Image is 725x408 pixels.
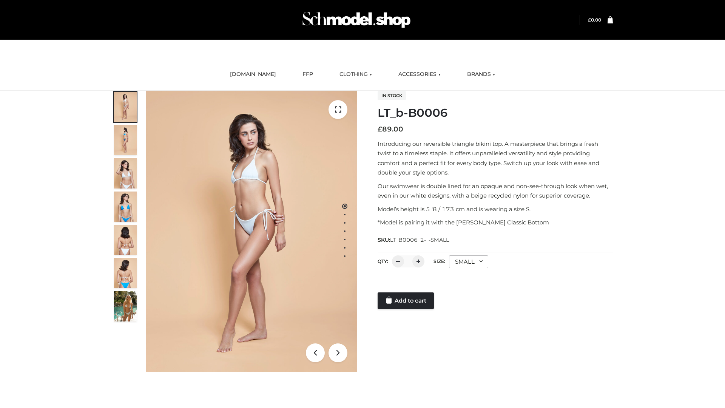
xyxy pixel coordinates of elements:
[114,92,137,122] img: ArielClassicBikiniTop_CloudNine_AzureSky_OW114ECO_1-scaled.jpg
[378,218,613,227] p: *Model is pairing it with the [PERSON_NAME] Classic Bottom
[114,225,137,255] img: ArielClassicBikiniTop_CloudNine_AzureSky_OW114ECO_7-scaled.jpg
[588,17,601,23] bdi: 0.00
[378,235,450,244] span: SKU:
[390,236,449,243] span: LT_B0006_2-_-SMALL
[114,291,137,321] img: Arieltop_CloudNine_AzureSky2.jpg
[378,139,613,178] p: Introducing our reversible triangle bikini top. A masterpiece that brings a fresh twist to a time...
[449,255,488,268] div: SMALL
[114,192,137,222] img: ArielClassicBikiniTop_CloudNine_AzureSky_OW114ECO_4-scaled.jpg
[588,17,591,23] span: £
[378,125,403,133] bdi: 89.00
[114,158,137,189] img: ArielClassicBikiniTop_CloudNine_AzureSky_OW114ECO_3-scaled.jpg
[378,106,613,120] h1: LT_b-B0006
[334,66,378,83] a: CLOTHING
[146,91,357,372] img: ArielClassicBikiniTop_CloudNine_AzureSky_OW114ECO_1
[378,125,382,133] span: £
[378,292,434,309] a: Add to cart
[378,91,406,100] span: In stock
[300,5,413,35] img: Schmodel Admin 964
[114,258,137,288] img: ArielClassicBikiniTop_CloudNine_AzureSky_OW114ECO_8-scaled.jpg
[378,258,388,264] label: QTY:
[297,66,319,83] a: FFP
[378,204,613,214] p: Model’s height is 5 ‘8 / 173 cm and is wearing a size S.
[461,66,501,83] a: BRANDS
[588,17,601,23] a: £0.00
[433,258,445,264] label: Size:
[393,66,446,83] a: ACCESSORIES
[114,125,137,155] img: ArielClassicBikiniTop_CloudNine_AzureSky_OW114ECO_2-scaled.jpg
[378,181,613,201] p: Our swimwear is double lined for an opaque and non-see-through look when wet, even in our white d...
[224,66,282,83] a: [DOMAIN_NAME]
